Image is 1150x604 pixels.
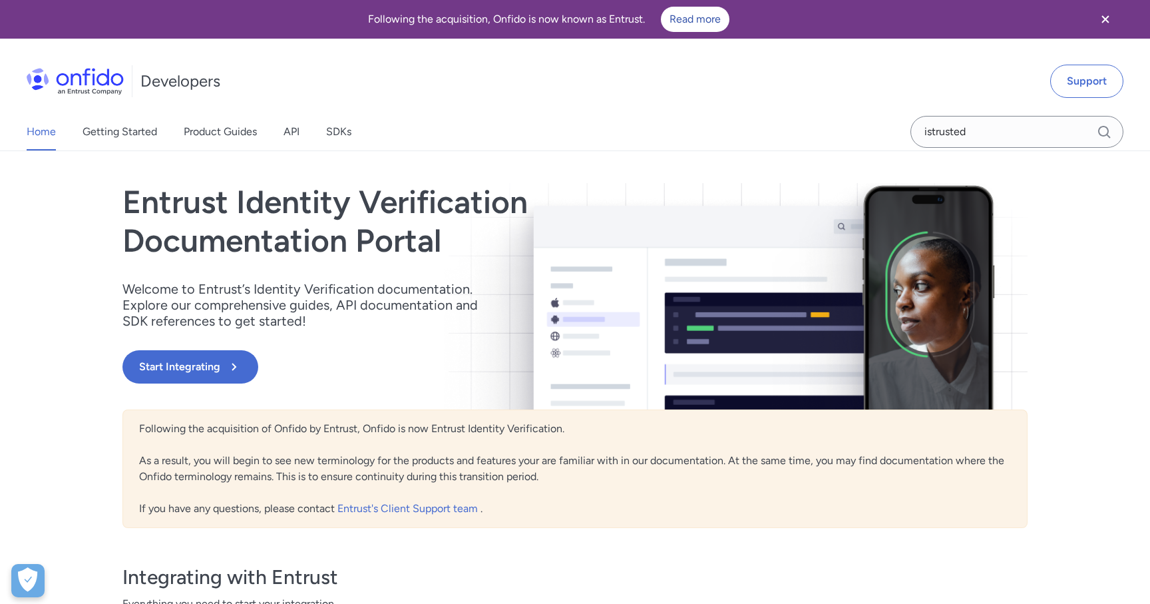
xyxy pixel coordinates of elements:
[284,113,299,151] a: API
[1081,3,1130,36] button: Close banner
[27,113,56,151] a: Home
[661,7,729,32] a: Read more
[16,7,1081,32] div: Following the acquisition, Onfido is now known as Entrust.
[184,113,257,151] a: Product Guides
[122,410,1028,528] div: Following the acquisition of Onfido by Entrust, Onfido is now Entrust Identity Verification. As a...
[122,564,1028,591] h3: Integrating with Entrust
[1097,11,1113,27] svg: Close banner
[122,281,495,329] p: Welcome to Entrust’s Identity Verification documentation. Explore our comprehensive guides, API d...
[11,564,45,597] div: Cookie Preferences
[140,71,220,92] h1: Developers
[122,350,258,384] button: Start Integrating
[122,183,756,260] h1: Entrust Identity Verification Documentation Portal
[910,116,1123,148] input: Onfido search input field
[11,564,45,597] button: Open Preferences
[27,68,124,95] img: Onfido Logo
[83,113,157,151] a: Getting Started
[326,113,351,151] a: SDKs
[337,502,480,515] a: Entrust's Client Support team
[1050,65,1123,98] a: Support
[122,350,756,384] a: Start Integrating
